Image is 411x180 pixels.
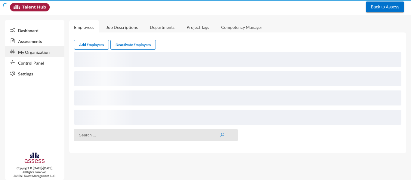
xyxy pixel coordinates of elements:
[5,25,64,35] a: Dashboard
[74,129,238,141] input: Search ...
[5,166,64,178] p: Copyright © [DATE]-[DATE]. All Rights Reserved. ASSESS Talent Management, LLC.
[5,46,64,57] a: My Organization
[371,5,399,9] span: Back to Assess
[110,40,156,50] a: Deactivate Employees
[366,3,404,10] a: Back to Assess
[5,57,64,68] a: Control Panel
[216,20,267,35] a: Competency Manager
[24,152,45,165] img: assesscompany-logo.png
[5,68,64,79] a: Settings
[366,2,404,12] button: Back to Assess
[5,35,64,46] a: Assessments
[101,20,143,35] a: Job Descriptions
[182,20,214,35] a: Project Tags
[74,40,109,50] a: Add Employees
[145,20,179,35] a: Departments
[69,20,99,35] a: Employees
